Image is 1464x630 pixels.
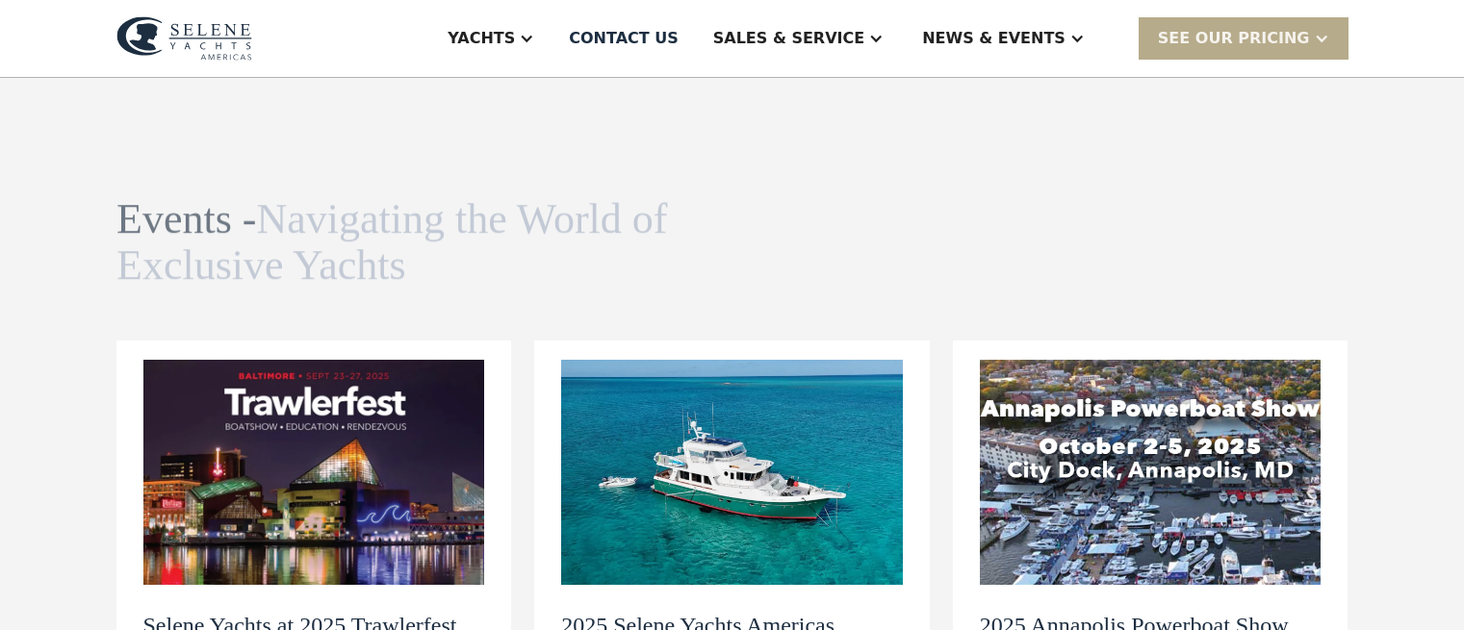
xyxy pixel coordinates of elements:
[1139,17,1348,59] div: SEE Our Pricing
[116,195,667,289] span: Navigating the World of Exclusive Yachts
[1158,27,1310,50] div: SEE Our Pricing
[569,27,679,50] div: Contact US
[922,27,1066,50] div: News & EVENTS
[116,16,252,61] img: logo
[116,196,673,290] h1: Events -
[448,27,515,50] div: Yachts
[713,27,864,50] div: Sales & Service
